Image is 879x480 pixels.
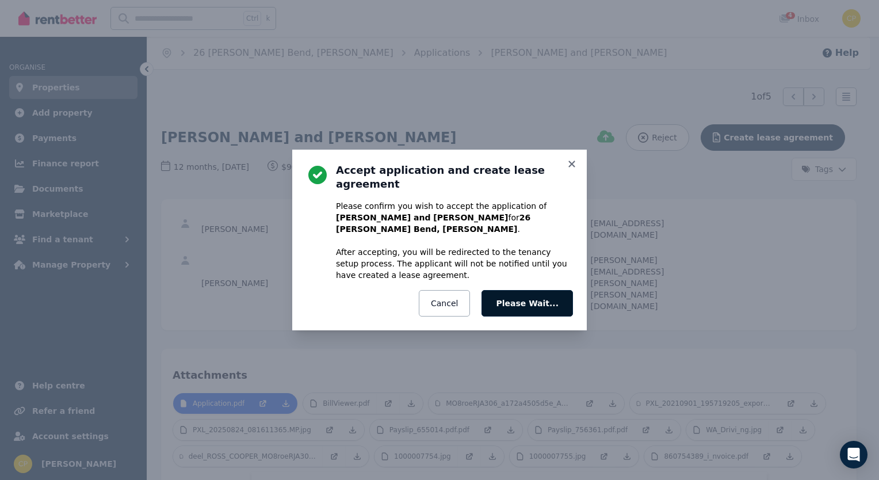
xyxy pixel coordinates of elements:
[840,441,867,468] div: Open Intercom Messenger
[419,290,470,317] button: Cancel
[336,163,573,191] h3: Accept application and create lease agreement
[481,290,573,317] button: Please Wait...
[336,213,508,222] b: [PERSON_NAME] and [PERSON_NAME]
[336,200,573,281] p: Please confirm you wish to accept the application of for . After accepting, you will be redirecte...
